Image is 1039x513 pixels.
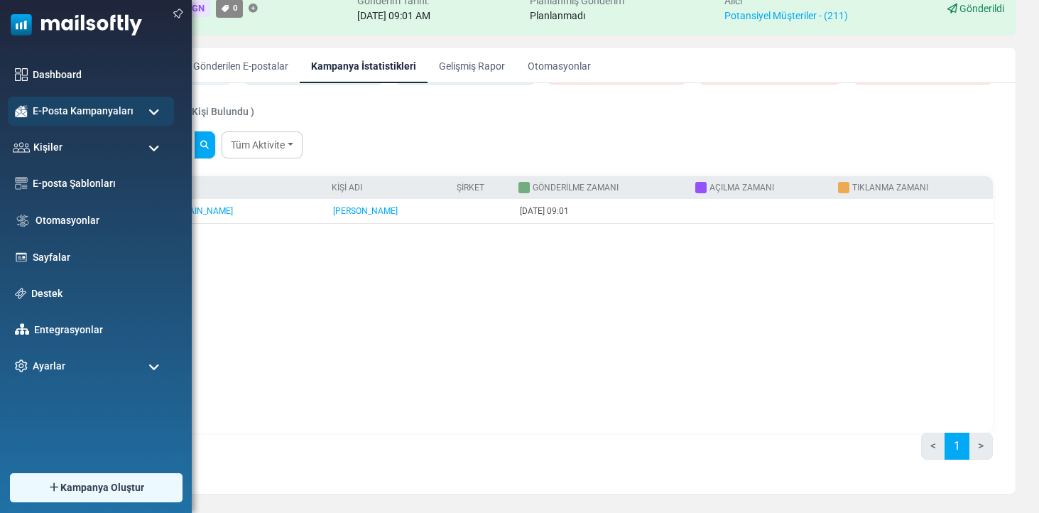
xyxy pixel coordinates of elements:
[921,433,993,471] nav: Page
[457,183,484,193] a: Şirket
[15,288,26,299] img: support-icon.svg
[300,48,428,83] a: Kampanya İstatistikleri
[33,104,134,119] span: E-Posta Kampanyaları
[333,206,398,216] a: [PERSON_NAME]
[233,3,238,13] span: 0
[34,323,167,337] a: Entegrasyonlar
[357,9,430,23] div: [DATE] 09:01 AM
[852,183,928,193] a: Tıklanma Zamanı
[36,213,167,228] a: Otomasyonlar
[15,68,28,81] img: dashboard-icon.svg
[249,4,258,13] a: Etiket Ekle
[182,48,300,83] a: Gönderilen E-postalar
[959,3,1004,14] span: Gönderildi
[33,140,62,155] span: Kişiler
[31,286,167,301] a: Destek
[332,183,362,193] a: Kişi Adı
[513,199,690,224] td: [DATE] 09:01
[33,67,167,82] a: Dashboard
[15,177,28,190] img: email-templates-icon.svg
[724,10,848,21] a: Potansiyel Müşteriler - (211)
[516,48,602,83] a: Otomasyonlar
[33,176,167,191] a: E-posta Şablonları
[15,212,31,229] img: workflow.svg
[945,433,969,460] a: 1
[60,480,144,495] span: Kampanya Oluştur
[428,48,516,83] a: Gelişmiş Rapor
[533,183,619,193] a: Gönderilme Zamanı
[15,105,28,117] img: campaigns-icon-active.png
[15,251,28,264] img: landing_pages.svg
[530,10,585,21] span: Planlanmadı
[222,131,303,158] a: Tüm Aktivite
[13,142,30,152] img: contacts-icon.svg
[178,106,254,117] span: ( 1 Kişi Bulundu )
[33,359,65,374] span: Ayarlar
[15,360,28,372] img: settings-icon.svg
[33,250,167,265] a: Sayfalar
[709,183,774,193] a: Açılma Zamanı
